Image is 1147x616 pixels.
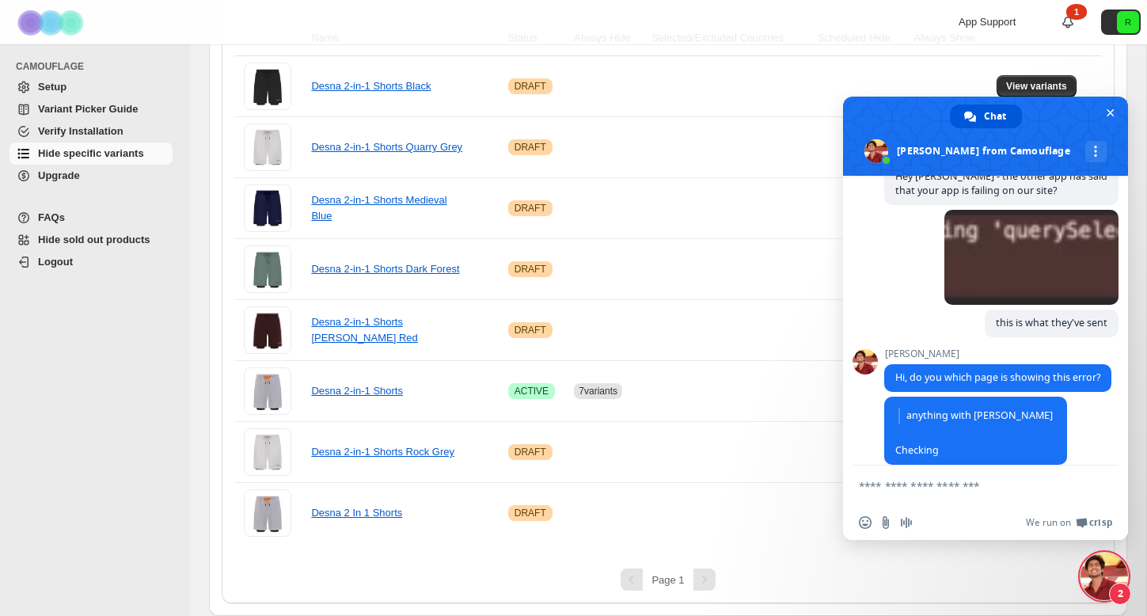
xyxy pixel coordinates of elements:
[38,234,150,245] span: Hide sold out products
[13,1,92,44] img: Camouflage
[959,16,1016,28] span: App Support
[884,348,1111,359] span: [PERSON_NAME]
[1101,10,1141,35] button: Avatar with initials R
[38,125,123,137] span: Verify Installation
[515,446,546,458] span: DRAFT
[900,516,913,529] span: Audio message
[950,105,1022,128] a: Chat
[1066,4,1087,20] div: 1
[9,76,173,98] a: Setup
[311,141,462,153] a: Desna 2-in-1 Shorts Quarry Grey
[9,120,173,143] a: Verify Installation
[16,60,179,73] span: CAMOUFLAGE
[651,574,684,586] span: Page 1
[895,408,1056,457] span: Checking
[9,229,173,251] a: Hide sold out products
[515,202,546,215] span: DRAFT
[9,207,173,229] a: FAQs
[234,568,1102,591] nav: Pagination
[895,371,1100,384] span: Hi, do you which page is showing this error?
[997,75,1077,97] button: View variants
[38,169,80,181] span: Upgrade
[38,103,138,115] span: Variant Picker Guide
[9,165,173,187] a: Upgrade
[311,80,431,92] a: Desna 2-in-1 Shorts Black
[898,408,1053,424] span: anything with [PERSON_NAME]
[311,446,454,458] a: Desna 2-in-1 Shorts Rock Grey
[879,516,892,529] span: Send a file
[1060,14,1076,30] a: 1
[515,324,546,337] span: DRAFT
[515,141,546,154] span: DRAFT
[38,211,65,223] span: FAQs
[996,316,1107,329] span: this is what they've sent
[515,385,549,397] span: ACTIVE
[9,143,173,165] a: Hide specific variants
[984,105,1006,128] span: Chat
[311,263,459,275] a: Desna 2-in-1 Shorts Dark Forest
[311,507,402,519] a: Desna 2 In 1 Shorts
[515,80,546,93] span: DRAFT
[38,81,66,93] span: Setup
[9,98,173,120] a: Variant Picker Guide
[579,386,617,397] span: 7 variants
[1117,11,1139,33] span: Avatar with initials R
[515,507,546,519] span: DRAFT
[311,385,403,397] a: Desna 2-in-1 Shorts
[38,256,73,268] span: Logout
[859,466,1081,505] textarea: Compose your message...
[311,194,446,222] a: Desna 2-in-1 Shorts Medieval Blue
[515,263,546,276] span: DRAFT
[1026,516,1112,529] a: We run onCrisp
[1081,553,1128,600] a: Close chat
[1109,583,1131,605] span: 2
[1125,17,1131,27] text: R
[311,316,417,344] a: Desna 2-in-1 Shorts [PERSON_NAME] Red
[1026,516,1071,529] span: We run on
[895,169,1107,197] span: Hey [PERSON_NAME] - the other app has said that your app is failing on our site?
[38,147,144,159] span: Hide specific variants
[9,251,173,273] a: Logout
[1089,516,1112,529] span: Crisp
[1006,80,1067,93] span: View variants
[859,516,872,529] span: Insert an emoji
[1102,105,1119,121] span: Close chat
